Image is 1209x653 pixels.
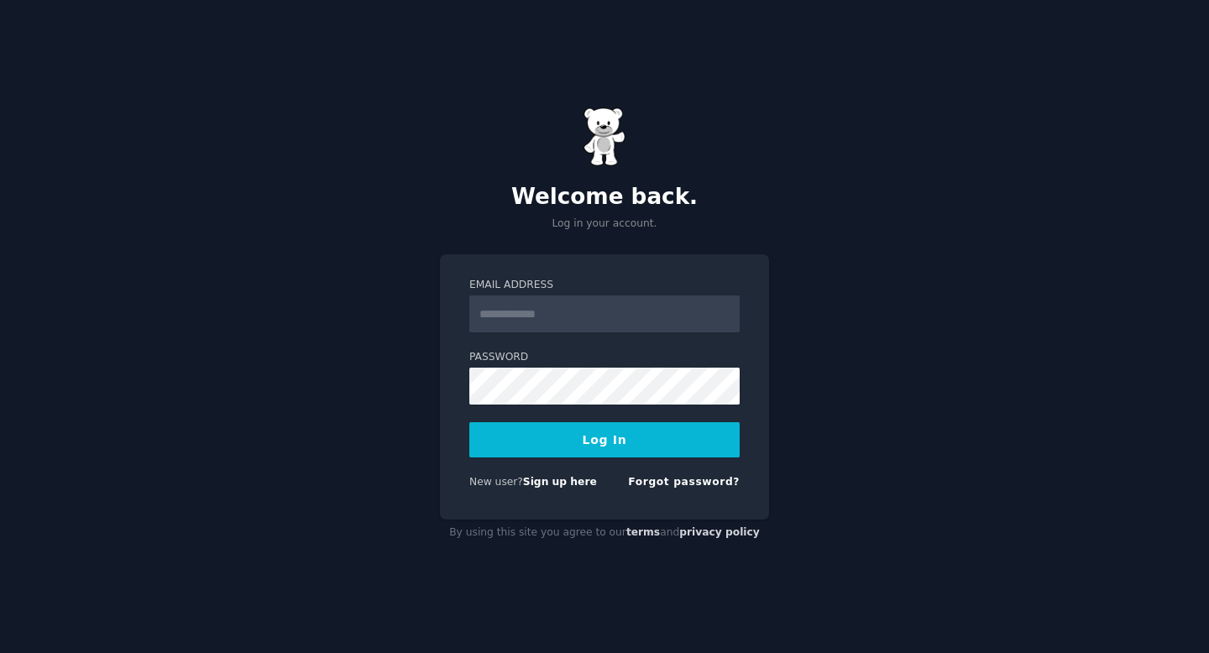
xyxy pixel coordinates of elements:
[626,526,660,538] a: terms
[469,350,740,365] label: Password
[440,520,769,546] div: By using this site you agree to our and
[469,476,523,488] span: New user?
[469,422,740,457] button: Log In
[584,107,625,166] img: Gummy Bear
[523,476,597,488] a: Sign up here
[628,476,740,488] a: Forgot password?
[679,526,760,538] a: privacy policy
[469,278,740,293] label: Email Address
[440,217,769,232] p: Log in your account.
[440,184,769,211] h2: Welcome back.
